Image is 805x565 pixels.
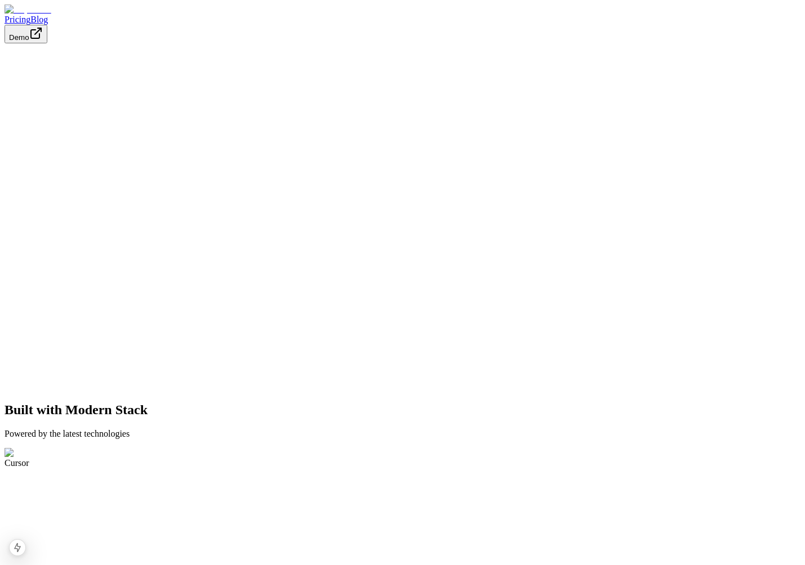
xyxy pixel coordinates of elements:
[5,25,47,43] button: Demo
[5,5,51,15] img: Dopamine
[5,15,30,24] a: Pricing
[5,458,29,468] span: Cursor
[5,448,59,458] img: Cursor Logo
[5,5,800,15] a: Dopamine
[5,429,800,439] p: Powered by the latest technologies
[30,15,48,24] a: Blog
[5,32,47,42] a: Demo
